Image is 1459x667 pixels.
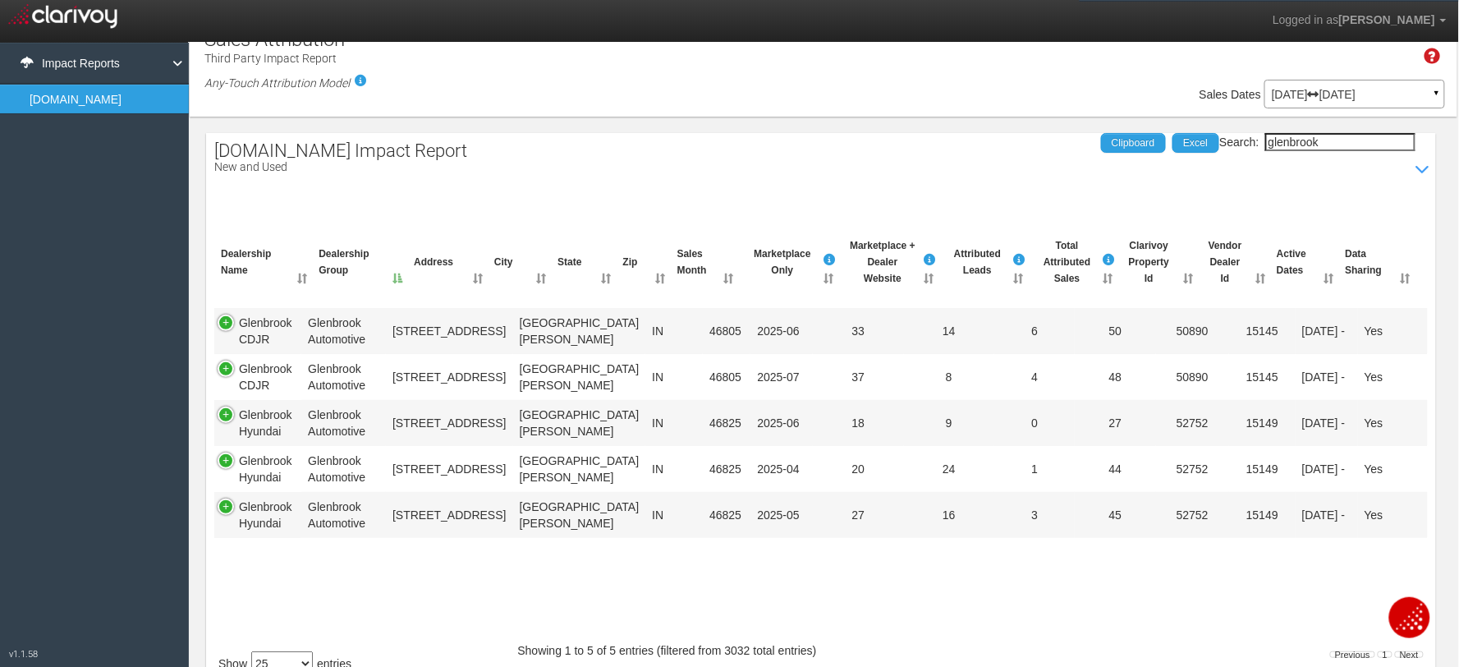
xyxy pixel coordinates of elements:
input: Search: [1265,133,1415,151]
td: IN [645,492,703,539]
td: 15145 [1229,354,1296,400]
th: City: activate to sort column ascending [488,231,551,294]
th: MarketplaceOnlyBuyer only visited Third Party Auto website prior to purchase." data-trigger="hove... [738,231,838,294]
td: Glenbrook CDJR [214,354,301,400]
td: [GEOGRAPHIC_DATA][PERSON_NAME] [513,400,646,446]
td: 16 [904,492,995,539]
td: 27 [813,492,904,539]
th: Address: activate to sort column ascending [407,231,488,294]
td: Glenbrook Automotive [301,308,386,354]
td: 46805 [703,308,750,354]
span: Marketplace Only [754,246,810,278]
span: Total Attributed Sales [1038,237,1097,287]
td: 46825 [703,400,750,446]
td: 46825 [703,446,750,492]
td: 9 [904,400,995,446]
td: 15149 [1229,400,1296,446]
td: [GEOGRAPHIC_DATA][PERSON_NAME] [513,354,646,400]
td: [DATE] - [1296,308,1358,354]
th: Zip: activate to sort column ascending [617,231,671,294]
td: 15149 [1229,492,1296,539]
td: 8 [904,354,995,400]
th: Active Dates: activate to sort column ascending [1270,231,1338,294]
td: 46825 [703,492,750,539]
td: 24 [904,446,995,492]
a: Clipboard [1101,133,1166,153]
td: 2025-07 [750,354,813,400]
td: [DATE] - [1296,492,1358,539]
td: 45 [1075,492,1155,539]
a: 1 [1378,651,1392,658]
td: Yes [1358,492,1428,539]
a: Excel [1172,133,1219,153]
label: Search: [1219,133,1415,151]
td: 15149 [1229,446,1296,492]
td: IN [645,308,703,354]
td: 18 [813,400,904,446]
span: Dates [1232,88,1262,101]
td: Glenbrook Automotive [301,492,386,539]
a: ▼ [1429,84,1444,110]
td: 50890 [1156,308,1230,354]
td: 2025-04 [750,446,813,492]
td: 14 [904,308,995,354]
td: 44 [1075,446,1155,492]
td: Glenbrook Automotive [301,400,386,446]
td: [STREET_ADDRESS] [386,354,512,400]
td: [DATE] - [1296,400,1358,446]
td: 0 [994,400,1075,446]
td: 46805 [703,354,750,400]
th: VendorDealer Id: activate to sort column ascending [1199,231,1271,294]
td: [DATE] - [1296,354,1358,400]
th: Marketplace +DealerWebsiteBuyer visited both the Third Party Auto website and the Dealer’s websit... [838,231,938,294]
td: Glenbrook Hyundai [214,400,301,446]
span: Clipboard [1112,137,1155,149]
td: Yes [1358,400,1428,446]
td: 50 [1075,308,1155,354]
td: IN [645,400,703,446]
td: [STREET_ADDRESS] [386,492,512,539]
td: Yes [1358,354,1428,400]
span: Excel [1183,137,1208,149]
td: [GEOGRAPHIC_DATA][PERSON_NAME] [513,446,646,492]
td: Glenbrook Automotive [301,354,386,400]
td: 1 [994,446,1075,492]
td: 2025-06 [750,400,813,446]
td: 50890 [1156,354,1230,400]
td: [DATE] - [1296,446,1358,492]
td: Glenbrook CDJR [214,308,301,354]
td: 2025-06 [750,308,813,354]
th: Data Sharing: activate to sort column ascending [1339,231,1415,294]
td: 20 [813,446,904,492]
span: Logged in as [1273,13,1338,26]
th: ClarivoyProperty Id: activate to sort column ascending [1118,231,1199,294]
th: Dealership Name: activate to sort column ascending [214,231,312,294]
th: AttributedLeadsBuyer submitted a lead." data-trigger="hover" tabindex="0" class="fa fa-info-circl... [938,231,1028,294]
th: Total AttributedSales Total unique attributed sales for the Third Party Auto vendor. Note: this c... [1028,231,1118,294]
th: State: activate to sort column ascending [551,231,616,294]
td: [STREET_ADDRESS] [386,446,512,492]
td: Glenbrook Hyundai [214,446,301,492]
td: [GEOGRAPHIC_DATA][PERSON_NAME] [513,308,646,354]
td: Glenbrook Automotive [301,446,386,492]
span: Attributed Leads [954,246,1001,278]
td: IN [645,446,703,492]
a: Next [1395,651,1424,658]
td: 48 [1075,354,1155,400]
td: 37 [813,354,904,400]
td: 52752 [1156,446,1230,492]
td: [GEOGRAPHIC_DATA][PERSON_NAME] [513,492,646,539]
p: New and Used [214,161,467,173]
td: IN [645,354,703,400]
td: 3 [994,492,1075,539]
td: 52752 [1156,400,1230,446]
td: Yes [1358,446,1428,492]
span: Marketplace + Dealer Website [850,237,915,287]
a: Logged in as[PERSON_NAME] [1260,1,1459,40]
td: 4 [994,354,1075,400]
span: [PERSON_NAME] [1339,13,1435,26]
td: 52752 [1156,492,1230,539]
td: [STREET_ADDRESS] [386,308,512,354]
td: Glenbrook Hyundai [214,492,301,539]
td: 2025-05 [750,492,813,539]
